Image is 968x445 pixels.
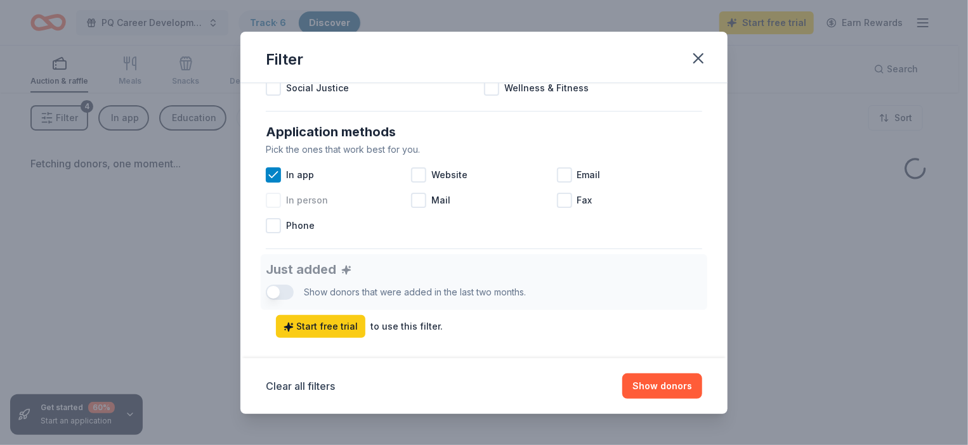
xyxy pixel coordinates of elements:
[577,167,601,183] span: Email
[431,167,468,183] span: Website
[266,142,702,157] div: Pick the ones that work best for you.
[266,122,702,142] div: Application methods
[622,373,702,399] button: Show donors
[431,193,450,208] span: Mail
[286,167,314,183] span: In app
[266,378,335,394] button: Clear all filters
[370,319,443,334] div: to use this filter.
[276,315,365,338] a: Start free trial
[286,218,315,233] span: Phone
[266,49,303,70] div: Filter
[286,81,349,96] span: Social Justice
[286,193,328,208] span: In person
[284,319,358,334] span: Start free trial
[577,193,592,208] span: Fax
[504,81,589,96] span: Wellness & Fitness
